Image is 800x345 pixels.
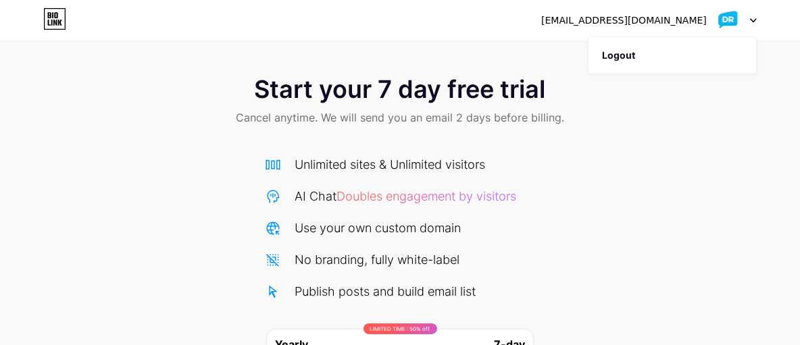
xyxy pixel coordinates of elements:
div: No branding, fully white-label [295,250,459,269]
div: Use your own custom domain [295,219,461,237]
div: Publish posts and build email list [295,282,476,300]
span: Cancel anytime. We will send you an email 2 days before billing. [236,109,564,126]
div: [EMAIL_ADDRESS][DOMAIN_NAME] [541,14,707,28]
img: docresponse [717,7,743,33]
div: LIMITED TIME : 50% off [364,323,437,334]
div: AI Chat [295,187,516,205]
span: Doubles engagement by visitors [336,189,516,203]
li: Logout [589,37,756,74]
div: Unlimited sites & Unlimited visitors [295,155,485,174]
span: Start your 7 day free trial [255,76,546,103]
